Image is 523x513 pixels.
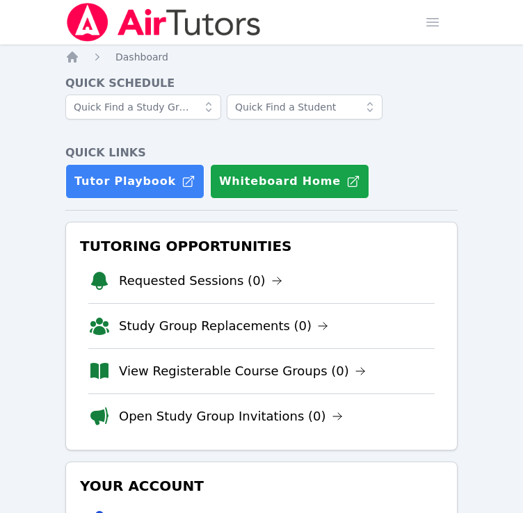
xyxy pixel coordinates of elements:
[119,361,366,381] a: View Registerable Course Groups (0)
[115,51,168,63] span: Dashboard
[65,164,204,199] a: Tutor Playbook
[65,75,458,92] h4: Quick Schedule
[119,271,282,291] a: Requested Sessions (0)
[115,50,168,64] a: Dashboard
[227,95,383,120] input: Quick Find a Student
[119,407,343,426] a: Open Study Group Invitations (0)
[77,473,446,498] h3: Your Account
[65,50,458,64] nav: Breadcrumb
[119,316,328,336] a: Study Group Replacements (0)
[77,234,446,259] h3: Tutoring Opportunities
[65,3,262,42] img: Air Tutors
[65,145,458,161] h4: Quick Links
[65,95,221,120] input: Quick Find a Study Group
[210,164,369,199] button: Whiteboard Home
